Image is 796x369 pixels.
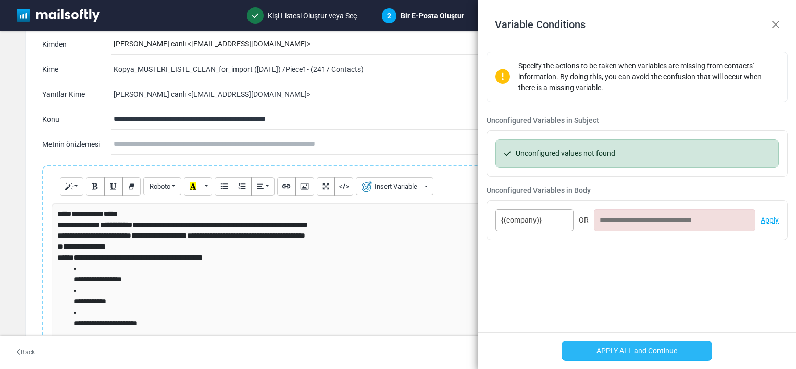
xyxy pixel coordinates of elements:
button: Picture [295,177,314,196]
img: variable-target.svg [362,181,372,192]
span: Kopya_MUSTERI_LISTE_CLEAN_for_import (8/29/2025) /Piece1- (2417 Contacts) [114,63,735,76]
span: Kopya_MUSTERI_LISTE_CLEAN_for_import (8/29/2025) /Piece1- (2417 Contacts) [114,60,754,79]
button: APPLY ALL and Continue [562,341,712,361]
p: Unconfigured Variables in Body [487,185,788,196]
div: {(company)} [495,209,574,231]
button: Style [60,177,83,196]
button: Bold (CTRL+B) [86,177,105,196]
div: Kime [42,64,94,75]
div: Konu [42,114,94,125]
div: Unconfigured values not found [495,139,779,168]
button: More Color [202,177,212,196]
div: OR [579,215,589,226]
div: Metnin önizlemesi [42,139,94,150]
a: Apply [761,215,779,226]
button: Link (CTRL+K) [277,177,296,196]
button: Ordered list (CTRL+SHIFT+NUM8) [233,177,252,196]
button: Recent Color [184,177,203,196]
button: Font Family [143,177,181,195]
div: Kimden [42,39,94,50]
div: Specify the actions to be taken when variables are missing from contacts' information. By doing t... [518,60,779,93]
button: Remove Font Style (CTRL+\) [122,177,141,196]
span: Roboto [150,182,170,190]
button: Insert Variable [356,177,433,195]
div: [PERSON_NAME] canlı < [EMAIL_ADDRESS][DOMAIN_NAME] > [114,34,754,54]
div: Yanıtlar Kime [42,89,94,100]
a: Back [17,348,35,357]
span: 2 [387,11,391,20]
h5: Variable Conditions [495,17,586,32]
button: Unordered list (CTRL+SHIFT+NUM7) [215,177,233,196]
p: Unconfigured Variables in Subject [487,115,788,126]
button: Full Screen [317,177,335,196]
button: Code View [334,177,353,196]
span: leyla ipek canlı <ipek@oleytibbiurunler.com> [114,85,754,104]
button: Paragraph [251,177,275,196]
button: Underline (CTRL+U) [104,177,123,196]
span: leyla ipek canlı <ipek@oleytibbiurunler.com> [114,88,735,101]
button: Close [768,17,783,32]
img: mailsoftly_white_logo.svg [17,9,100,22]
